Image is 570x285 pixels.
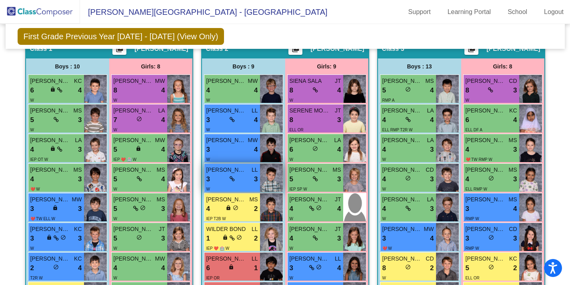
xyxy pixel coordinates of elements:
[30,187,40,191] span: ❤️ W
[382,204,386,214] span: 4
[427,195,434,204] span: LA
[441,6,498,18] a: Learning Portal
[78,174,82,185] span: 3
[206,98,210,102] span: W
[382,195,422,204] span: [PERSON_NAME]
[114,174,117,185] span: 5
[509,136,517,145] span: MS
[430,233,434,244] span: 4
[30,98,34,102] span: W
[337,115,341,125] span: 3
[252,166,258,174] span: LL
[206,276,220,280] span: IEP OR
[30,195,70,204] span: [PERSON_NAME]
[72,195,82,204] span: MW
[30,276,43,280] span: T2R W
[334,136,341,145] span: LA
[206,157,210,162] span: W
[30,166,70,174] span: [PERSON_NAME]
[335,195,341,204] span: JT
[46,235,52,240] span: lock
[206,136,246,145] span: [PERSON_NAME]
[233,205,238,211] span: do_not_disturb_alt
[206,225,246,233] span: WILDER BOND
[206,217,226,221] span: IEP T2B W
[206,187,210,191] span: W
[337,204,341,214] span: 4
[206,233,210,244] span: 1
[290,115,293,125] span: 8
[290,106,330,115] span: SERENE MOUSLY
[254,204,258,214] span: 2
[466,145,469,155] span: 4
[226,205,231,211] span: lock
[60,235,66,240] span: do_not_disturb_alt
[466,225,506,233] span: [PERSON_NAME]
[316,264,322,270] span: do_not_disturb_alt
[337,145,341,155] span: 4
[114,136,154,145] span: [PERSON_NAME]
[53,264,59,270] span: do_not_disturb_alt
[466,263,469,273] span: 5
[30,174,34,185] span: 4
[382,233,386,244] span: 3
[316,205,322,211] span: do_not_disturb_alt
[488,264,494,270] span: do_not_disturb_alt
[337,174,341,185] span: 3
[78,204,82,214] span: 3
[290,225,330,233] span: [PERSON_NAME]
[80,6,328,18] span: [PERSON_NAME][GEOGRAPHIC_DATA] - [GEOGRAPHIC_DATA]
[405,86,411,92] span: do_not_disturb_alt
[254,85,258,96] span: 4
[78,115,82,125] span: 3
[430,204,434,214] span: 3
[466,233,469,244] span: 3
[290,255,330,263] span: [PERSON_NAME]
[466,136,506,145] span: [PERSON_NAME]
[206,195,246,204] span: [PERSON_NAME]
[206,145,210,155] span: 3
[405,264,411,270] span: do_not_disturb_alt
[114,77,154,85] span: [PERSON_NAME]
[430,263,434,273] span: 2
[75,136,82,145] span: LA
[115,45,124,56] mat-icon: picture_as_pdf
[382,174,386,185] span: 4
[114,85,117,96] span: 8
[382,187,386,191] span: W
[30,233,34,244] span: 3
[466,166,506,174] span: [PERSON_NAME]
[509,166,517,174] span: MS
[157,195,165,204] span: MS
[488,175,494,181] span: do_not_disturb_alt
[382,98,395,102] span: RMP A
[30,263,34,273] span: 2
[382,115,386,125] span: 4
[290,246,293,251] span: W
[161,174,165,185] span: 4
[382,263,386,273] span: 8
[155,136,165,145] span: MW
[290,85,293,96] span: 8
[290,263,293,273] span: 3
[161,263,165,273] span: 4
[405,175,411,181] span: do_not_disturb_alt
[290,187,307,191] span: IEP SP W
[114,115,117,125] span: 7
[509,255,517,263] span: KC
[290,166,330,174] span: [PERSON_NAME]
[382,145,386,155] span: 4
[78,233,82,244] span: 3
[114,233,117,244] span: 5
[78,85,82,96] span: 4
[378,58,461,74] div: Boys : 13
[513,145,517,155] span: 3
[158,106,165,115] span: LA
[248,136,258,145] span: MW
[30,217,56,221] span: ❤️ TW ELL W
[466,85,469,96] span: 8
[136,146,141,151] span: lock
[290,77,330,85] span: SIENA SALA
[382,85,386,96] span: 5
[161,145,165,155] span: 4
